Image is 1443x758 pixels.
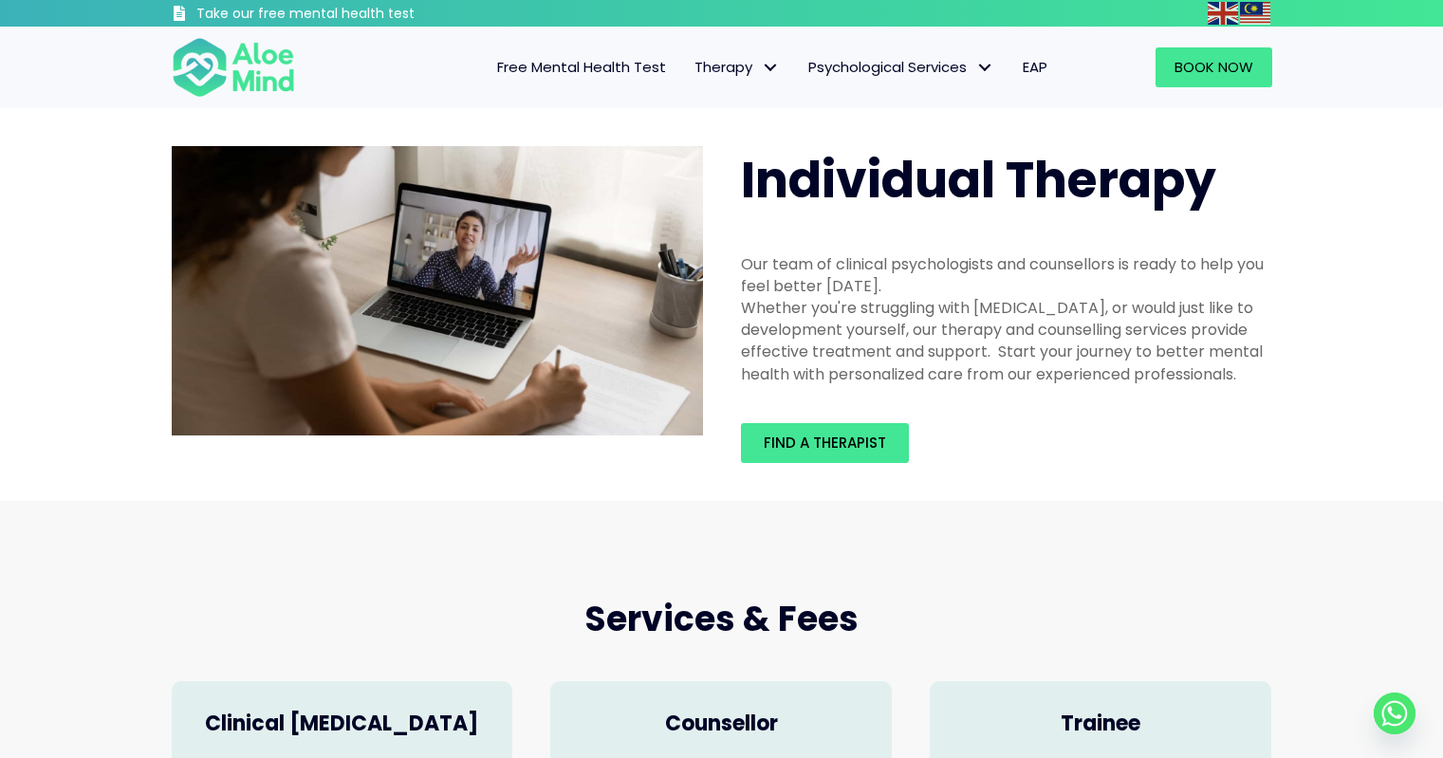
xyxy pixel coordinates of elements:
img: ms [1240,2,1270,25]
span: EAP [1023,57,1047,77]
h4: Counsellor [569,710,873,739]
span: Individual Therapy [741,145,1216,214]
div: Our team of clinical psychologists and counsellors is ready to help you feel better [DATE]. [741,253,1272,297]
span: Free Mental Health Test [497,57,666,77]
nav: Menu [320,47,1062,87]
a: TherapyTherapy: submenu [680,47,794,87]
img: en [1208,2,1238,25]
span: Find a therapist [764,433,886,453]
a: Psychological ServicesPsychological Services: submenu [794,47,1008,87]
a: Whatsapp [1374,693,1415,734]
span: Therapy: submenu [757,54,785,82]
a: Malay [1240,2,1272,24]
a: EAP [1008,47,1062,87]
span: Psychological Services [808,57,994,77]
a: Find a therapist [741,423,909,463]
a: Book Now [1156,47,1272,87]
div: Whether you're struggling with [MEDICAL_DATA], or would just like to development yourself, our th... [741,297,1272,385]
h3: Take our free mental health test [196,5,516,24]
span: Book Now [1175,57,1253,77]
img: Aloe mind Logo [172,36,295,99]
span: Services & Fees [584,595,859,643]
h4: Trainee [949,710,1252,739]
img: Therapy online individual [172,146,703,436]
a: Free Mental Health Test [483,47,680,87]
span: Psychological Services: submenu [971,54,999,82]
h4: Clinical [MEDICAL_DATA] [191,710,494,739]
a: English [1208,2,1240,24]
a: Take our free mental health test [172,5,516,27]
span: Therapy [694,57,780,77]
